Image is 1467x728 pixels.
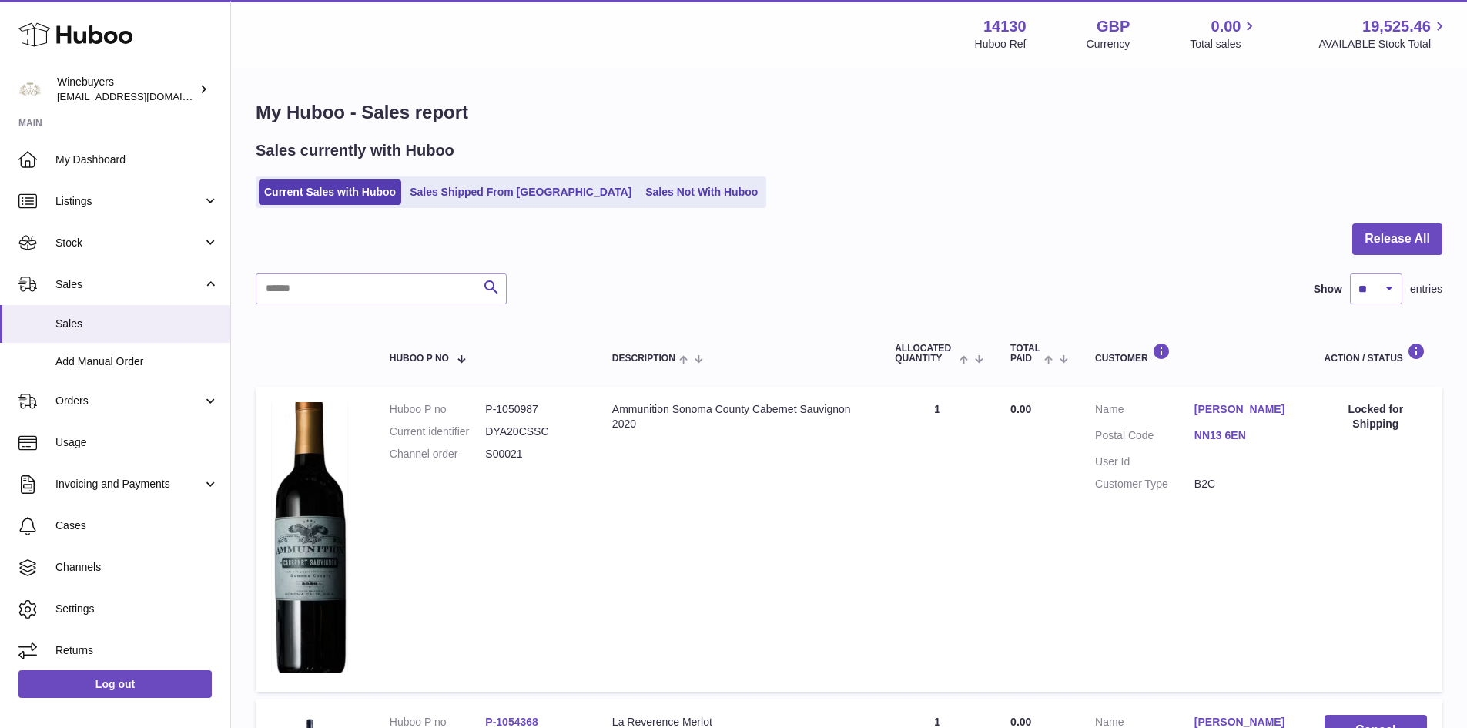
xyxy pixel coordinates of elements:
[975,37,1027,52] div: Huboo Ref
[1095,455,1194,469] dt: User Id
[640,179,763,205] a: Sales Not With Huboo
[485,447,581,461] dd: S00021
[55,602,219,616] span: Settings
[1325,402,1427,431] div: Locked for Shipping
[18,78,42,101] img: internalAdmin-14130@internal.huboo.com
[1010,403,1031,415] span: 0.00
[55,317,219,331] span: Sales
[879,387,995,692] td: 1
[390,402,486,417] dt: Huboo P no
[1325,343,1427,364] div: Action / Status
[256,100,1442,125] h1: My Huboo - Sales report
[271,402,348,673] img: 1752081813.png
[612,402,864,431] div: Ammunition Sonoma County Cabernet Sauvignon 2020
[1095,402,1194,421] dt: Name
[1010,344,1040,364] span: Total paid
[1314,282,1342,297] label: Show
[1190,37,1258,52] span: Total sales
[57,90,226,102] span: [EMAIL_ADDRESS][DOMAIN_NAME]
[1410,282,1442,297] span: entries
[1194,428,1294,443] a: NN13 6EN
[390,354,449,364] span: Huboo P no
[55,354,219,369] span: Add Manual Order
[390,447,486,461] dt: Channel order
[895,344,956,364] span: ALLOCATED Quantity
[404,179,637,205] a: Sales Shipped From [GEOGRAPHIC_DATA]
[1097,16,1130,37] strong: GBP
[983,16,1027,37] strong: 14130
[55,236,203,250] span: Stock
[1010,716,1031,728] span: 0.00
[485,716,538,728] a: P-1054368
[55,394,203,408] span: Orders
[1318,16,1449,52] a: 19,525.46 AVAILABLE Stock Total
[1194,402,1294,417] a: [PERSON_NAME]
[18,670,212,698] a: Log out
[485,402,581,417] dd: P-1050987
[612,354,675,364] span: Description
[57,75,196,104] div: Winebuyers
[55,194,203,209] span: Listings
[1352,223,1442,255] button: Release All
[55,277,203,292] span: Sales
[55,435,219,450] span: Usage
[55,560,219,575] span: Channels
[1095,343,1294,364] div: Customer
[1211,16,1241,37] span: 0.00
[1190,16,1258,52] a: 0.00 Total sales
[259,179,401,205] a: Current Sales with Huboo
[55,477,203,491] span: Invoicing and Payments
[1194,477,1294,491] dd: B2C
[55,153,219,167] span: My Dashboard
[485,424,581,439] dd: DYA20CSSC
[1095,477,1194,491] dt: Customer Type
[1087,37,1130,52] div: Currency
[55,518,219,533] span: Cases
[390,424,486,439] dt: Current identifier
[1318,37,1449,52] span: AVAILABLE Stock Total
[1095,428,1194,447] dt: Postal Code
[256,140,454,161] h2: Sales currently with Huboo
[1362,16,1431,37] span: 19,525.46
[55,643,219,658] span: Returns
